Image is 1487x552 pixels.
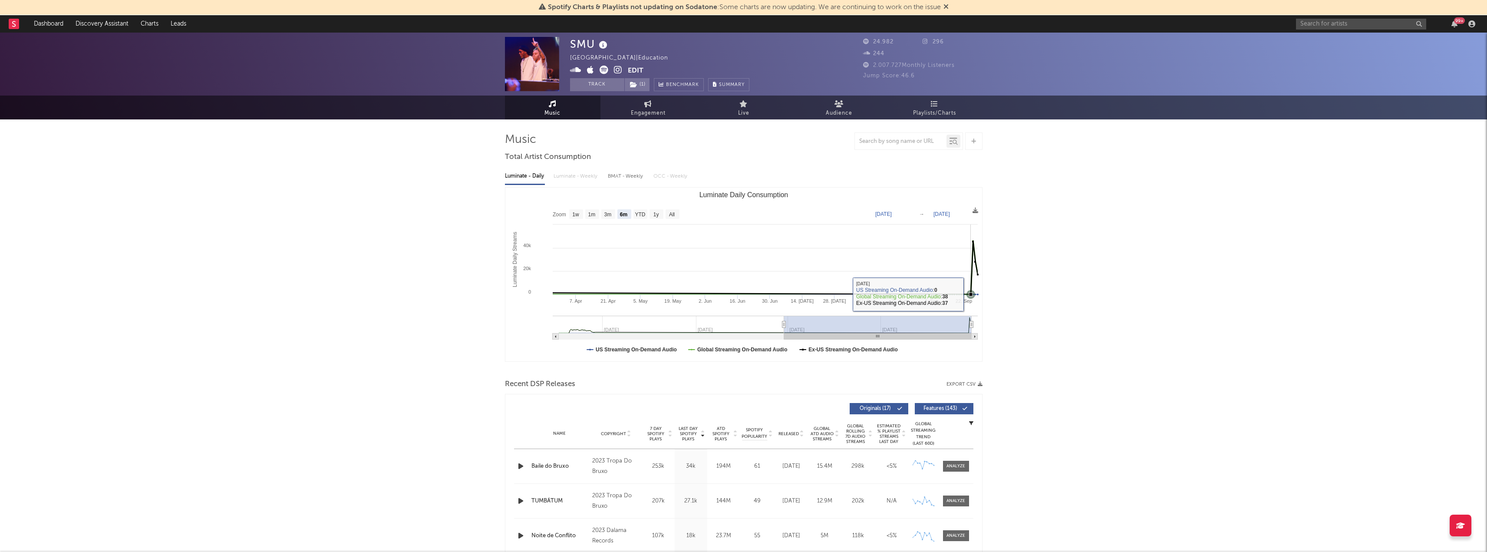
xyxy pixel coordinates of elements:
[709,532,738,540] div: 23.7M
[777,532,806,540] div: [DATE]
[512,232,518,287] text: Luminate Daily Streams
[709,462,738,471] div: 194M
[600,298,616,304] text: 21. Apr
[666,80,699,90] span: Benchmark
[946,382,983,387] button: Export CSV
[135,15,165,33] a: Charts
[505,169,545,184] div: Luminate - Daily
[523,243,531,248] text: 40k
[548,4,941,11] span: : Some charts are now updating. We are continuing to work on the issue
[531,497,588,506] a: TUMBÁTUM
[644,462,673,471] div: 253k
[742,462,772,471] div: 61
[523,266,531,271] text: 20k
[699,298,712,304] text: 2. Jun
[572,212,579,218] text: 1w
[505,152,591,162] span: Total Artist Consumption
[844,532,873,540] div: 118k
[943,4,949,11] span: Dismiss
[569,298,582,304] text: 7. Apr
[601,431,626,436] span: Copyright
[631,108,666,119] span: Engagement
[910,421,936,447] div: Global Streaming Trend (Last 60D)
[600,96,696,119] a: Engagement
[664,298,682,304] text: 19. May
[608,169,645,184] div: BMAT - Weekly
[855,406,895,411] span: Originals ( 17 )
[1454,17,1465,24] div: 99 +
[528,289,531,294] text: 0
[548,4,717,11] span: Spotify Charts & Playlists not updating on Sodatone
[654,78,704,91] a: Benchmark
[669,212,674,218] text: All
[810,497,839,506] div: 12.9M
[810,426,834,442] span: Global ATD Audio Streams
[699,191,788,198] text: Luminate Daily Consumption
[644,532,673,540] div: 107k
[165,15,192,33] a: Leads
[877,532,906,540] div: <5%
[844,497,873,506] div: 202k
[863,39,894,45] span: 24.982
[729,298,745,304] text: 16. Jun
[505,188,982,361] svg: Luminate Daily Consumption
[915,403,973,414] button: Features(143)
[850,403,908,414] button: Originals(17)
[791,298,814,304] text: 14. [DATE]
[863,73,915,79] span: Jump Score: 46.6
[620,212,627,218] text: 6m
[625,78,650,91] button: (1)
[742,427,767,440] span: Spotify Popularity
[697,347,787,353] text: Global Streaming On-Demand Audio
[677,426,700,442] span: Last Day Spotify Plays
[923,39,944,45] span: 296
[592,456,640,477] div: 2023 Tropa Do Bruxo
[505,379,575,390] span: Recent DSP Releases
[596,347,677,353] text: US Streaming On-Demand Audio
[777,462,806,471] div: [DATE]
[644,426,667,442] span: 7 Day Spotify Plays
[28,15,69,33] a: Dashboard
[708,78,749,91] button: Summary
[826,108,852,119] span: Audience
[919,211,924,217] text: →
[635,212,645,218] text: YTD
[592,526,640,546] div: 2023 Dalama Records
[887,96,983,119] a: Playlists/Charts
[677,462,705,471] div: 34k
[863,63,955,68] span: 2.007.727 Monthly Listeners
[592,491,640,512] div: 2023 Tropa Do Bruxo
[855,138,946,145] input: Search by song name or URL
[920,406,960,411] span: Features ( 143 )
[544,108,561,119] span: Music
[863,51,884,56] span: 244
[762,298,778,304] text: 30. Jun
[709,497,738,506] div: 144M
[738,108,749,119] span: Live
[570,37,610,51] div: SMU
[1451,20,1457,27] button: 99+
[633,298,648,304] text: 5. May
[531,532,588,540] a: Noite de Conflito
[810,532,839,540] div: 5M
[570,78,624,91] button: Track
[858,298,874,304] text: 11. Aug
[877,497,906,506] div: N/A
[742,497,772,506] div: 49
[742,532,772,540] div: 55
[531,462,588,471] a: Baile do Bruxo
[588,212,595,218] text: 1m
[531,430,588,437] div: Name
[628,66,643,76] button: Edit
[777,497,806,506] div: [DATE]
[677,532,705,540] div: 18k
[624,78,650,91] span: ( 1 )
[844,462,873,471] div: 298k
[778,431,799,436] span: Released
[933,211,950,217] text: [DATE]
[808,347,898,353] text: Ex-US Streaming On-Demand Audio
[956,298,972,304] text: 22. Sep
